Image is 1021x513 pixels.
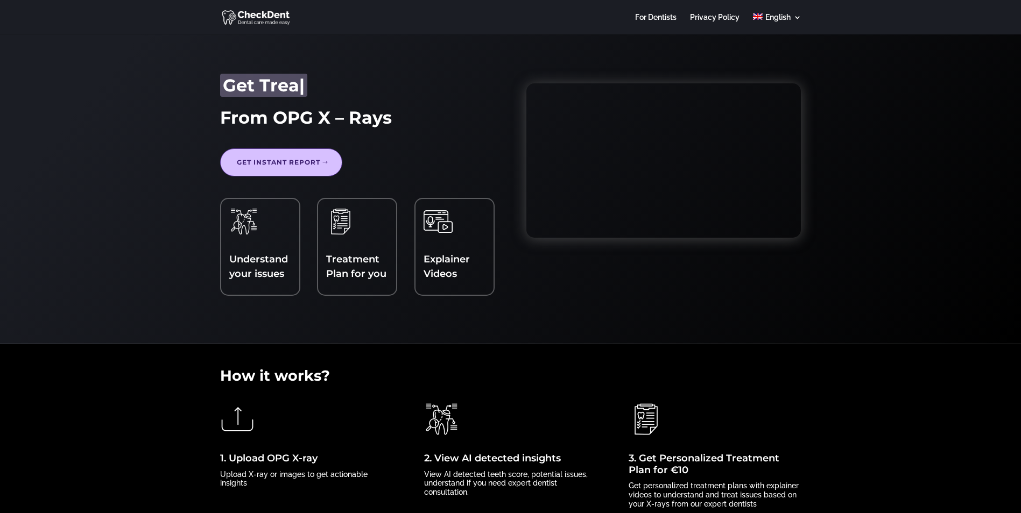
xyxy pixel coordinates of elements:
[526,83,801,238] iframe: How to Upload Your X-Ray & Get Instant Second Opnion
[765,13,791,22] span: English
[424,470,596,497] p: View AI detected teeth score, potential issues, understand if you need expert dentist consultation.
[424,253,470,280] a: Explainer Videos
[629,481,801,508] p: Get personalized treatment plans with explainer videos to understand and treat issues based on yo...
[220,452,318,464] a: 1. Upload OPG X-ray
[220,470,392,488] p: Upload X-ray or images to get actionable insights
[629,452,779,476] a: 3. Get Personalized Treatment Plan for €10
[299,75,305,96] span: |
[220,148,342,176] a: Get Instant report
[326,253,386,280] a: Treatment Plan for you
[229,253,288,280] span: Understand your issues
[690,13,740,34] a: Privacy Policy
[424,452,561,464] a: 2. View AI detected insights
[635,13,677,34] a: For Dentists
[753,13,801,34] a: English
[223,75,299,96] span: Get Trea
[220,108,495,133] h1: From OPG X – Rays
[220,367,330,384] span: How it works?
[222,9,291,26] img: CheckDent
